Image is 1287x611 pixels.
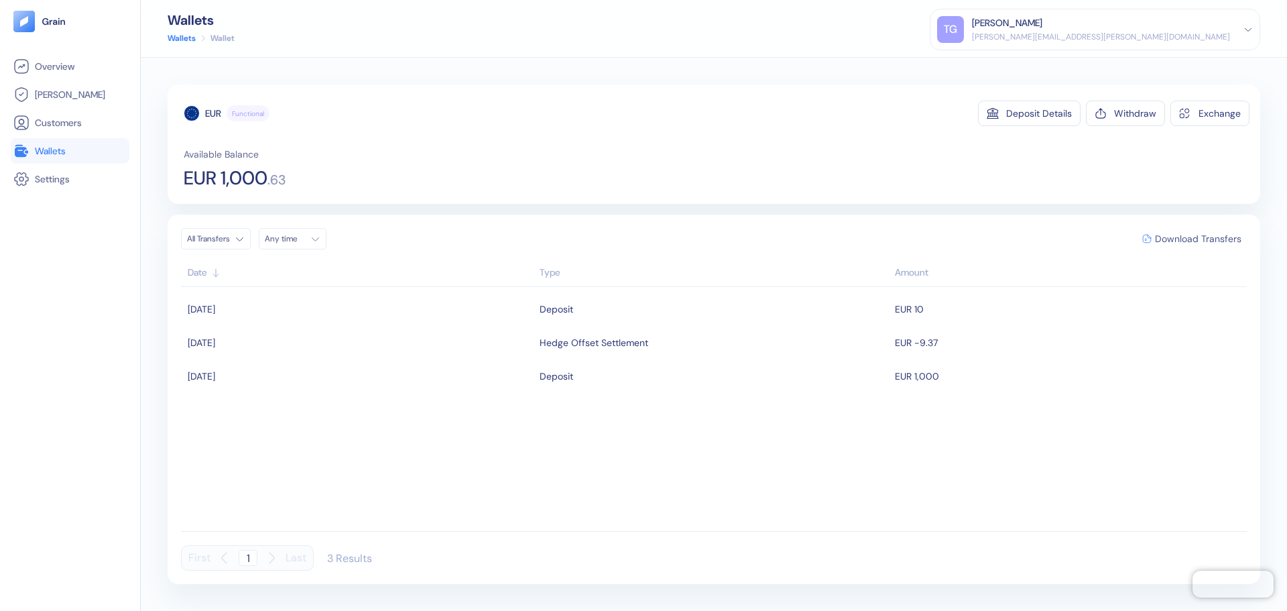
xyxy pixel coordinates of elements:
[188,545,210,571] button: First
[892,292,1247,326] td: EUR 10
[1137,229,1247,249] button: Download Transfers
[13,171,127,187] a: Settings
[181,359,536,393] td: [DATE]
[540,365,573,388] div: Deposit
[540,298,573,321] div: Deposit
[1086,101,1165,126] button: Withdraw
[286,545,306,571] button: Last
[895,266,1240,280] div: Sort descending
[13,87,127,103] a: [PERSON_NAME]
[1006,109,1072,118] div: Deposit Details
[35,88,105,101] span: [PERSON_NAME]
[188,266,533,280] div: Sort ascending
[35,116,82,129] span: Customers
[168,32,196,44] a: Wallets
[205,107,221,120] div: EUR
[1114,109,1156,118] div: Withdraw
[181,326,536,359] td: [DATE]
[35,144,66,158] span: Wallets
[35,60,74,73] span: Overview
[13,143,127,159] a: Wallets
[168,13,235,27] div: Wallets
[232,109,264,119] span: Functional
[892,326,1247,359] td: EUR -9.37
[13,58,127,74] a: Overview
[540,331,648,354] div: Hedge Offset Settlement
[972,31,1230,43] div: [PERSON_NAME][EMAIL_ADDRESS][PERSON_NAME][DOMAIN_NAME]
[265,233,305,244] div: Any time
[35,172,70,186] span: Settings
[1199,109,1241,118] div: Exchange
[13,115,127,131] a: Customers
[978,101,1081,126] button: Deposit Details
[892,359,1247,393] td: EUR 1,000
[972,16,1042,30] div: [PERSON_NAME]
[937,16,964,43] div: TG
[267,173,286,186] span: . 63
[13,11,35,32] img: logo-tablet-V2.svg
[1170,101,1249,126] button: Exchange
[42,17,66,26] img: logo
[259,228,326,249] button: Any time
[184,148,259,161] span: Available Balance
[1192,571,1274,598] iframe: Chatra live chat
[181,292,536,326] td: [DATE]
[184,169,267,188] span: EUR 1,000
[327,551,372,565] div: 3 Results
[1155,234,1241,243] span: Download Transfers
[540,266,888,280] div: Sort ascending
